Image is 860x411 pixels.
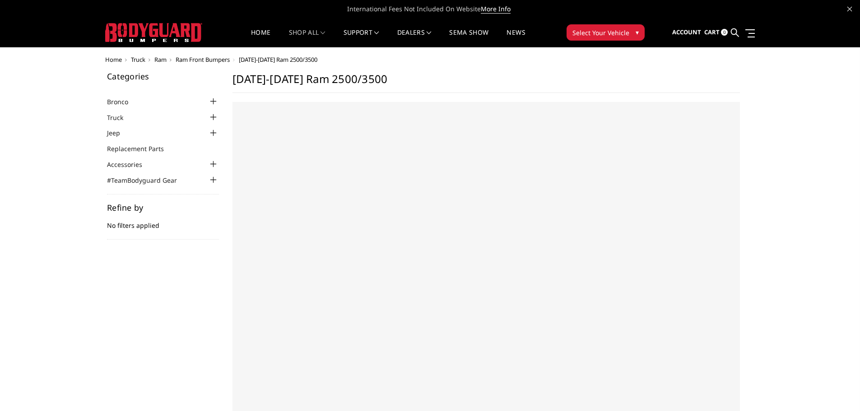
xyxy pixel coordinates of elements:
a: Truck [131,55,145,64]
span: Cart [704,28,720,36]
span: 0 [721,29,728,36]
a: shop all [289,29,325,47]
a: Replacement Parts [107,144,175,153]
a: Account [672,20,701,45]
a: Ram [154,55,167,64]
span: Select Your Vehicle [572,28,629,37]
span: ▾ [636,28,639,37]
iframe: Chat Widget [815,368,860,411]
a: News [507,29,525,47]
img: BODYGUARD BUMPERS [105,23,202,42]
a: Cart 0 [704,20,728,45]
h5: Categories [107,72,219,80]
a: Dealers [397,29,432,47]
h1: [DATE]-[DATE] Ram 2500/3500 [232,72,740,93]
a: SEMA Show [449,29,488,47]
a: Home [251,29,270,47]
a: Support [344,29,379,47]
a: More Info [481,5,511,14]
a: Bronco [107,97,139,106]
a: #TeamBodyguard Gear [107,175,188,185]
a: Home [105,55,122,64]
span: Account [672,28,701,36]
a: Ram Front Bumpers [176,55,230,64]
a: Accessories [107,160,153,169]
span: [DATE]-[DATE] Ram 2500/3500 [239,55,317,64]
a: Truck [107,113,135,122]
div: No filters applied [107,203,219,240]
a: Jeep [107,128,131,138]
h5: Refine by [107,203,219,212]
button: Select Your Vehicle [567,24,645,41]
